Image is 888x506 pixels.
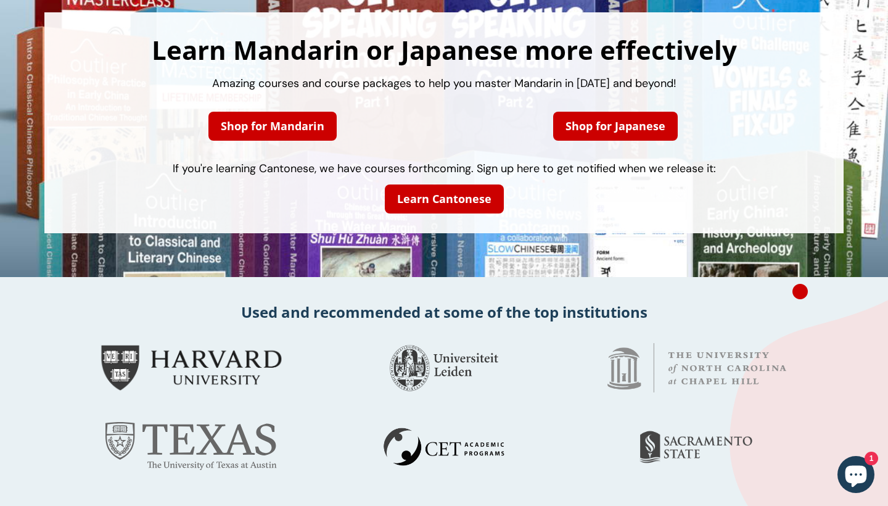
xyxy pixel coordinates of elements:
[173,161,716,176] span: If you're learning Cantonese, we have courses forthcoming. Sign up here to get notified when we r...
[834,456,878,496] inbox-online-store-chat: Shopify online store chat
[208,112,337,141] a: Shop for Mandarin
[385,185,504,214] a: Learn Cantonese
[212,76,676,91] span: Amazing courses and course packages to help you master Mandarin in [DATE] and beyond!
[553,112,678,141] a: Shop for Japanese
[57,37,831,63] h1: Learn Mandarin or Japanese more effectively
